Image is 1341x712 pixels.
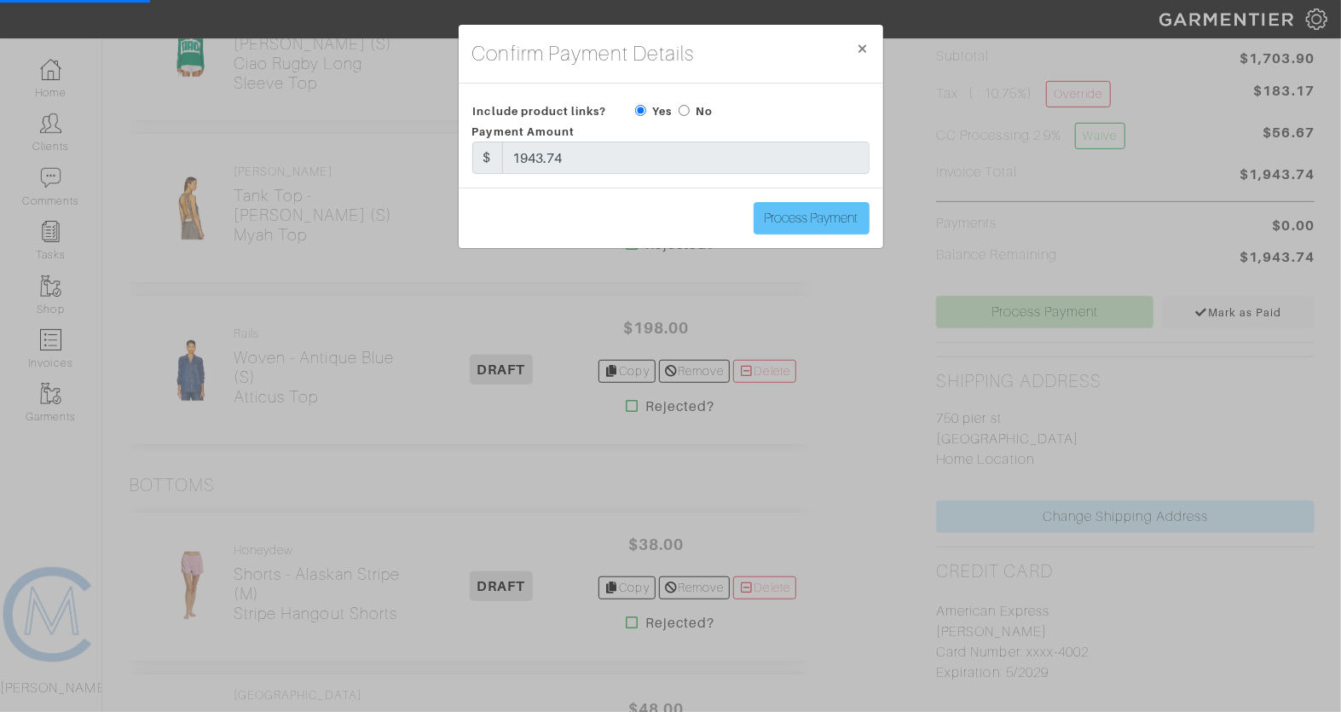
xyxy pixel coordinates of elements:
input: Process Payment [754,202,870,234]
div: $ [472,142,503,174]
label: No [696,103,713,119]
span: Payment Amount [472,125,575,138]
label: Yes [652,103,672,119]
h4: Confirm Payment Details [472,38,695,69]
span: Include product links? [473,99,607,124]
span: × [857,37,870,60]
